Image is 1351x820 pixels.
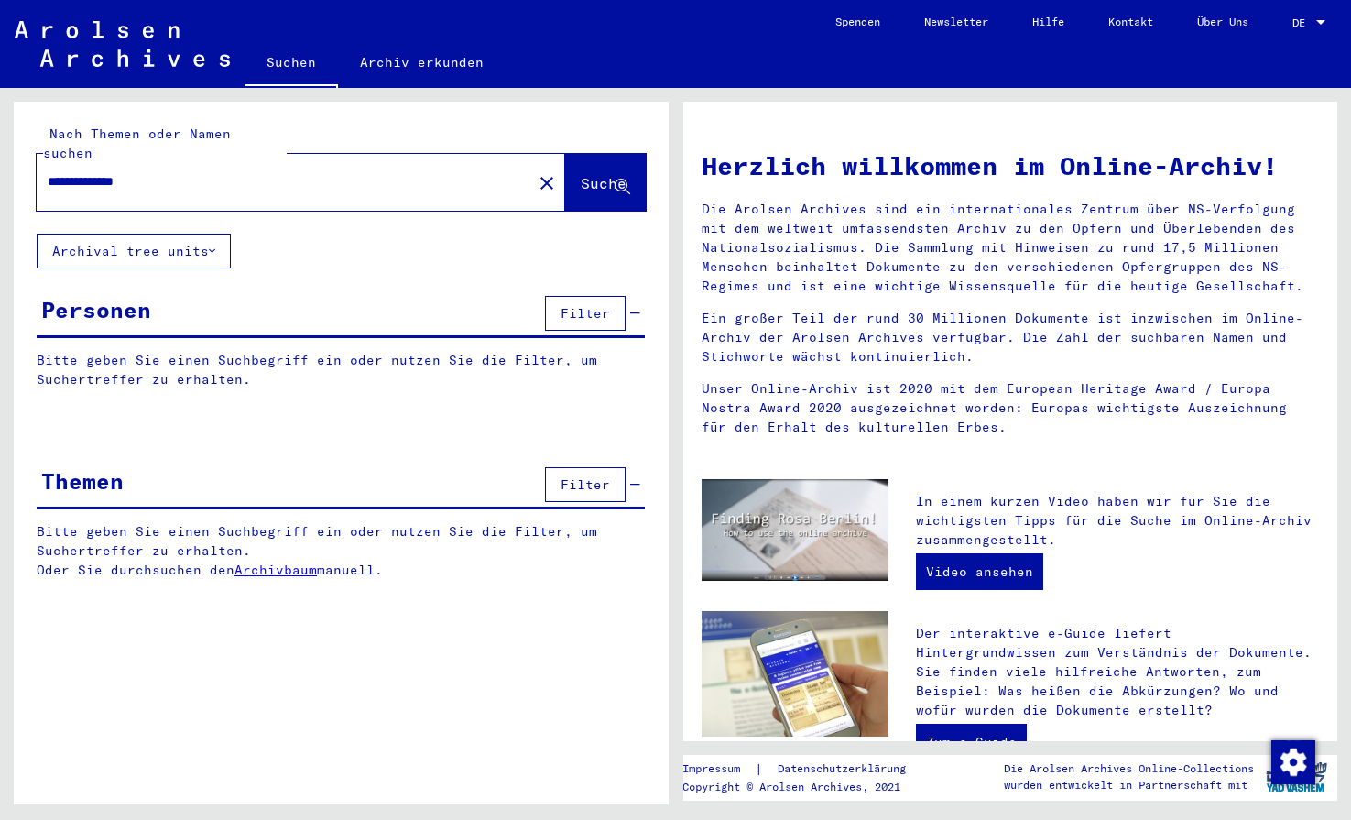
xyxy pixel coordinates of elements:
button: Clear [528,164,565,201]
p: Unser Online-Archiv ist 2020 mit dem European Heritage Award / Europa Nostra Award 2020 ausgezeic... [702,379,1320,437]
p: Bitte geben Sie einen Suchbegriff ein oder nutzen Sie die Filter, um Suchertreffer zu erhalten. [37,351,645,389]
p: Copyright © Arolsen Archives, 2021 [682,779,928,795]
button: Archival tree units [37,234,231,268]
a: Zum e-Guide [916,724,1027,760]
img: eguide.jpg [702,611,889,737]
a: Archiv erkunden [338,40,506,84]
img: Arolsen_neg.svg [15,21,230,67]
a: Archivbaum [234,562,317,578]
a: Impressum [682,760,755,779]
mat-label: Nach Themen oder Namen suchen [43,126,231,161]
a: Datenschutzerklärung [763,760,928,779]
p: Der interaktive e-Guide liefert Hintergrundwissen zum Verständnis der Dokumente. Sie finden viele... [916,624,1319,720]
div: Personen [41,293,151,326]
span: Suche [581,174,626,192]
img: video.jpg [702,479,889,581]
p: wurden entwickelt in Partnerschaft mit [1004,777,1254,793]
div: Themen [41,465,124,497]
mat-icon: close [536,172,558,194]
img: Zustimmung ändern [1271,740,1315,784]
button: Filter [545,467,626,502]
span: DE [1292,16,1313,29]
button: Filter [545,296,626,331]
div: Zustimmung ändern [1270,739,1314,783]
p: In einem kurzen Video haben wir für Sie die wichtigsten Tipps für die Suche im Online-Archiv zusa... [916,492,1319,550]
p: Ein großer Teil der rund 30 Millionen Dokumente ist inzwischen im Online-Archiv der Arolsen Archi... [702,309,1320,366]
p: Die Arolsen Archives Online-Collections [1004,760,1254,777]
a: Video ansehen [916,553,1043,590]
p: Bitte geben Sie einen Suchbegriff ein oder nutzen Sie die Filter, um Suchertreffer zu erhalten. O... [37,522,646,580]
div: | [682,760,928,779]
span: Filter [561,305,610,322]
img: yv_logo.png [1262,754,1331,800]
h1: Herzlich willkommen im Online-Archiv! [702,147,1320,185]
button: Suche [565,154,646,211]
p: Die Arolsen Archives sind ein internationales Zentrum über NS-Verfolgung mit dem weltweit umfasse... [702,200,1320,296]
a: Suchen [245,40,338,88]
span: Filter [561,476,610,493]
